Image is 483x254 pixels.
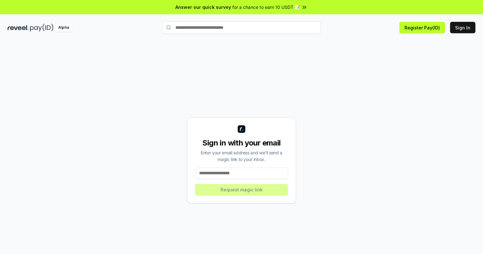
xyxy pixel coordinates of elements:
button: Sign In [450,22,475,33]
img: pay_id [30,24,53,32]
img: reveel_dark [8,24,29,32]
div: Sign in with your email [195,138,288,148]
button: Register Pay(ID) [399,22,445,33]
span: Answer our quick survey [175,4,231,10]
div: Alpha [55,24,72,32]
img: logo_small [238,125,245,133]
span: for a chance to earn 10 USDT 📝 [232,4,300,10]
div: Enter your email address and we’ll send a magic link to your inbox. [195,149,288,163]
